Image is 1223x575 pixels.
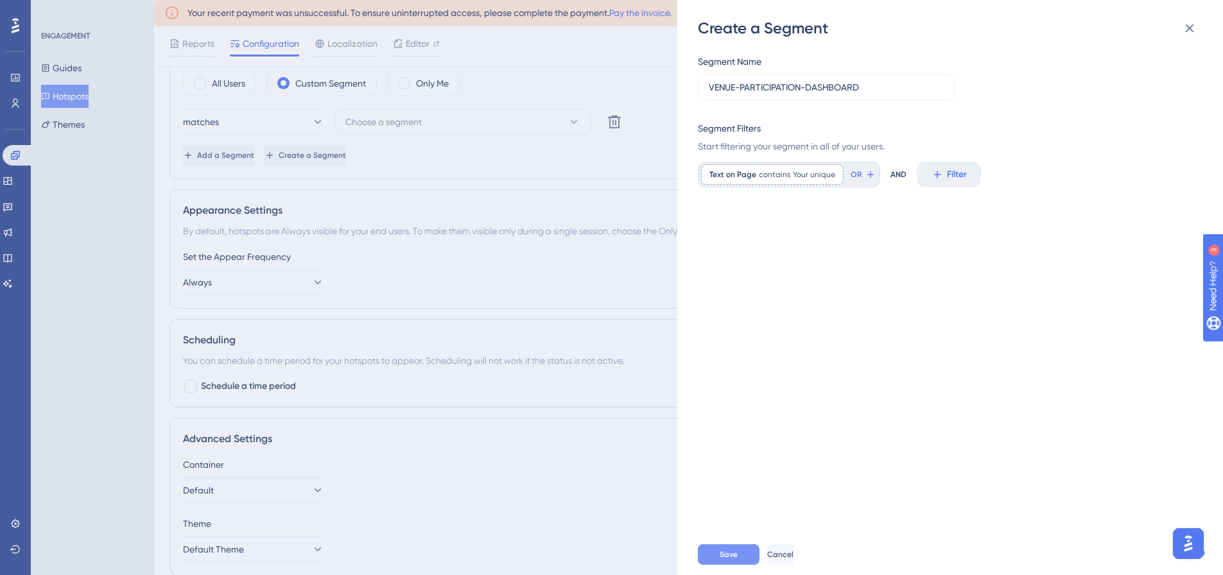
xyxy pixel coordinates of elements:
[851,169,862,180] span: OR
[709,169,756,180] span: Text on Page
[917,162,981,187] button: Filter
[849,164,877,185] button: OR
[89,6,93,17] div: 3
[767,544,794,565] button: Cancel
[720,549,738,560] span: Save
[698,121,761,136] div: Segment Filters
[698,18,1205,39] div: Create a Segment
[890,162,906,187] div: AND
[698,544,759,565] button: Save
[698,54,761,69] div: Segment Name
[759,169,790,180] span: contains
[1169,524,1208,563] iframe: UserGuiding AI Assistant Launcher
[947,167,967,182] span: Filter
[767,549,794,560] span: Cancel
[709,80,944,94] input: Segment Name
[698,139,1195,154] span: Start filtering your segment in all of your users.
[30,3,80,19] span: Need Help?
[793,169,835,180] span: Your unique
